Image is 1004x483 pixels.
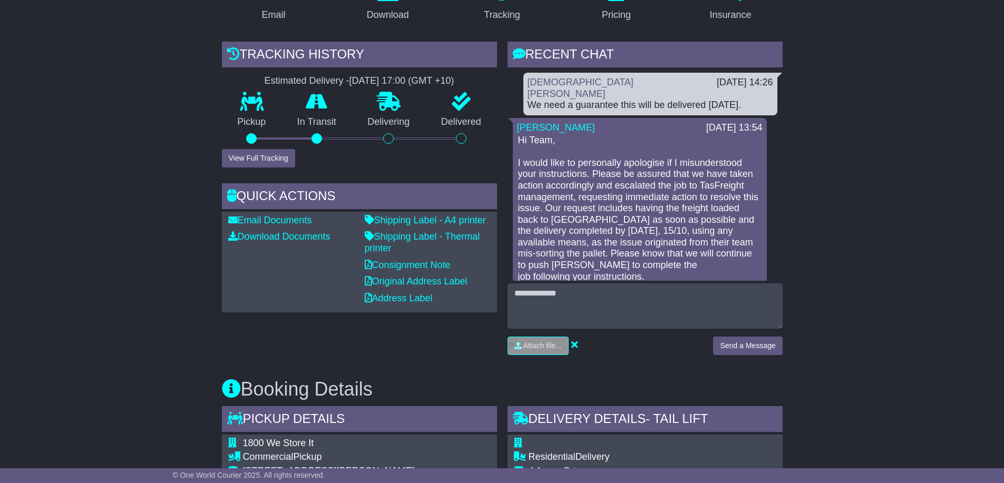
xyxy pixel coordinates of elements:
[706,122,763,134] div: [DATE] 13:54
[528,77,633,99] a: [DEMOGRAPHIC_DATA][PERSON_NAME]
[365,260,451,270] a: Consignment Note
[367,8,409,22] div: Download
[529,466,748,477] div: 4 Amon Crt
[352,116,426,128] p: Delivering
[517,122,595,133] a: [PERSON_NAME]
[243,451,294,462] span: Commercial
[173,471,325,479] span: © One World Courier 2025. All rights reserved.
[713,337,782,355] button: Send a Message
[228,215,312,225] a: Email Documents
[222,379,783,400] h3: Booking Details
[222,75,497,87] div: Estimated Delivery -
[243,451,446,463] div: Pickup
[222,42,497,70] div: Tracking history
[508,406,783,435] div: Delivery Details
[529,451,748,463] div: Delivery
[646,411,708,426] span: - Tail Lift
[222,149,295,167] button: View Full Tracking
[228,231,330,242] a: Download Documents
[484,8,520,22] div: Tracking
[602,8,631,22] div: Pricing
[508,42,783,70] div: RECENT CHAT
[710,8,752,22] div: Insurance
[281,116,352,128] p: In Transit
[222,183,497,212] div: Quick Actions
[365,231,480,253] a: Shipping Label - Thermal printer
[425,116,497,128] p: Delivered
[222,406,497,435] div: Pickup Details
[518,135,762,317] p: Hi Team, I would like to personally apologise if I misunderstood your instructions. Please be ass...
[365,293,433,303] a: Address Label
[243,438,314,448] span: 1800 We Store It
[365,215,486,225] a: Shipping Label - A4 printer
[529,451,576,462] span: Residential
[243,466,446,477] div: [STREET_ADDRESS][PERSON_NAME]
[365,276,467,287] a: Original Address Label
[222,116,282,128] p: Pickup
[528,100,773,111] div: We need a guarantee this will be delivered [DATE].
[261,8,285,22] div: Email
[349,75,454,87] div: [DATE] 17:00 (GMT +10)
[717,77,773,88] div: [DATE] 14:26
